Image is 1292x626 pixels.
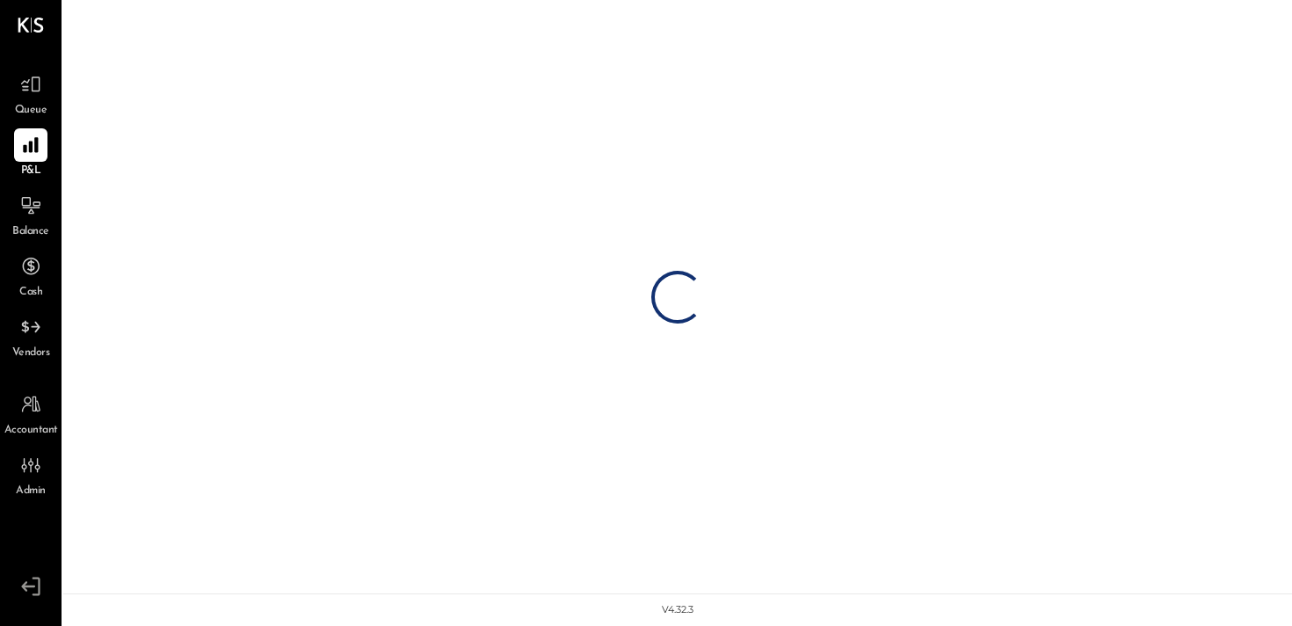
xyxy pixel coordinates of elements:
[1,68,61,119] a: Queue
[4,423,58,439] span: Accountant
[1,388,61,439] a: Accountant
[1,128,61,179] a: P&L
[19,285,42,301] span: Cash
[15,103,47,119] span: Queue
[1,310,61,361] a: Vendors
[12,224,49,240] span: Balance
[21,164,41,179] span: P&L
[1,189,61,240] a: Balance
[12,346,50,361] span: Vendors
[1,250,61,301] a: Cash
[1,448,61,499] a: Admin
[662,603,693,617] div: v 4.32.3
[16,484,46,499] span: Admin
